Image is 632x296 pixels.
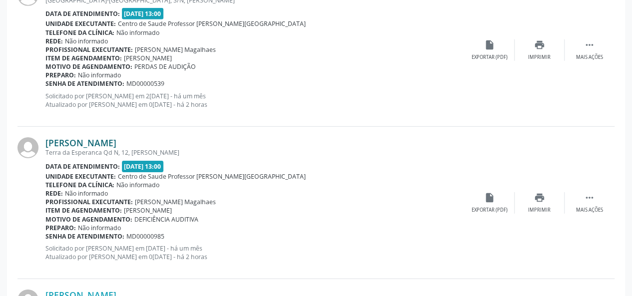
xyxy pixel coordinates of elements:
[78,224,121,232] span: Não informado
[45,148,465,157] div: Terra da Esperanca Qd N, 12, [PERSON_NAME]
[118,19,306,28] span: Centro de Saude Professor [PERSON_NAME][GEOGRAPHIC_DATA]
[126,79,164,88] span: MD00000539
[65,37,108,45] span: Não informado
[116,181,159,189] span: Não informado
[134,215,198,224] span: DEFICIÊNCIA AUDITIVA
[45,198,133,206] b: Profissional executante:
[45,244,465,261] p: Solicitado por [PERSON_NAME] em [DATE] - há um mês Atualizado por [PERSON_NAME] em 0[DATE] - há 2...
[45,62,132,71] b: Motivo de agendamento:
[45,71,76,79] b: Preparo:
[45,224,76,232] b: Preparo:
[45,28,114,37] b: Telefone da clínica:
[116,28,159,37] span: Não informado
[576,54,603,61] div: Mais ações
[528,54,551,61] div: Imprimir
[45,92,465,109] p: Solicitado por [PERSON_NAME] em 2[DATE] - há um mês Atualizado por [PERSON_NAME] em 0[DATE] - há ...
[45,172,116,181] b: Unidade executante:
[484,192,495,203] i: insert_drive_file
[484,39,495,50] i: insert_drive_file
[472,207,508,214] div: Exportar (PDF)
[472,54,508,61] div: Exportar (PDF)
[45,45,133,54] b: Profissional executante:
[122,161,164,172] span: [DATE] 13:00
[124,54,172,62] span: [PERSON_NAME]
[118,172,306,181] span: Centro de Saude Professor [PERSON_NAME][GEOGRAPHIC_DATA]
[134,62,196,71] span: PERDAS DE AUDIÇÃO
[135,198,216,206] span: [PERSON_NAME] Magalhaes
[122,8,164,19] span: [DATE] 13:00
[78,71,121,79] span: Não informado
[45,181,114,189] b: Telefone da clínica:
[528,207,551,214] div: Imprimir
[17,137,38,158] img: img
[45,37,63,45] b: Rede:
[45,162,120,171] b: Data de atendimento:
[45,215,132,224] b: Motivo de agendamento:
[126,232,164,241] span: MD00000985
[534,39,545,50] i: print
[45,206,122,215] b: Item de agendamento:
[45,54,122,62] b: Item de agendamento:
[45,79,124,88] b: Senha de atendimento:
[584,192,595,203] i: 
[65,189,108,198] span: Não informado
[45,189,63,198] b: Rede:
[45,232,124,241] b: Senha de atendimento:
[45,137,116,148] a: [PERSON_NAME]
[576,207,603,214] div: Mais ações
[124,206,172,215] span: [PERSON_NAME]
[584,39,595,50] i: 
[45,9,120,18] b: Data de atendimento:
[135,45,216,54] span: [PERSON_NAME] Magalhaes
[45,19,116,28] b: Unidade executante:
[534,192,545,203] i: print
